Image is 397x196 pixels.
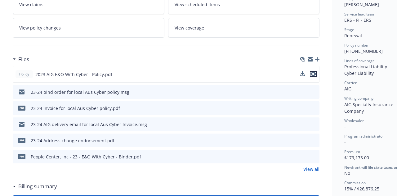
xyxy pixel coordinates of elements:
[344,80,357,85] span: Carrier
[300,71,305,76] button: download file
[344,96,373,101] span: Writing company
[13,18,164,38] a: View policy changes
[344,43,369,48] span: Policy number
[311,121,317,128] button: preview file
[344,11,375,17] span: Service lead team
[301,105,306,112] button: download file
[13,182,57,190] div: Billing summary
[311,105,317,112] button: preview file
[301,121,306,128] button: download file
[344,186,379,192] span: 15% / $26,876.25
[175,25,204,31] span: View coverage
[344,17,371,23] span: ERS - FI - ERS
[344,33,362,39] span: Renewal
[301,137,306,144] button: download file
[18,154,25,159] span: pdf
[19,25,61,31] span: View policy changes
[344,58,375,63] span: Lines of coverage
[300,71,305,78] button: download file
[175,1,220,8] span: View scheduled items
[35,71,112,78] span: 2023 AIG E&O With Cyber - Policy.pdf
[344,118,364,123] span: Wholesaler
[18,71,30,77] span: Policy
[310,71,317,77] button: preview file
[344,139,346,145] span: -
[18,55,29,63] h3: Files
[344,124,346,130] span: -
[18,138,25,143] span: pdf
[311,89,317,95] button: preview file
[31,89,129,95] div: 23-24 bind order for local Aus Cyber policy.msg
[31,137,114,144] div: 23-24 Address change endorsement.pdf
[310,71,317,78] button: preview file
[301,89,306,95] button: download file
[344,86,351,92] span: AIG
[311,137,317,144] button: preview file
[31,153,141,160] div: People Center, Inc - 23 - E&O With Cyber - Binder.pdf
[303,166,319,172] a: View all
[18,106,25,110] span: pdf
[344,134,384,139] span: Program administrator
[344,149,360,154] span: Premium
[344,155,369,161] span: $179,175.00
[31,105,120,112] div: 23-24 Invoice for local Aus Cyber policy.pdf
[344,48,383,54] span: [PHONE_NUMBER]
[344,102,395,114] span: AIG Specialty Insurance Company
[19,1,43,8] span: View claims
[13,55,29,63] div: Files
[344,170,350,176] span: No
[344,2,379,7] span: [PERSON_NAME]
[168,18,320,38] a: View coverage
[18,182,57,190] h3: Billing summary
[344,27,354,32] span: Stage
[301,153,306,160] button: download file
[344,180,366,185] span: Commission
[31,121,147,128] div: 23-24 AIG delivery email for local Aus Cyber Invoice.msg
[311,153,317,160] button: preview file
